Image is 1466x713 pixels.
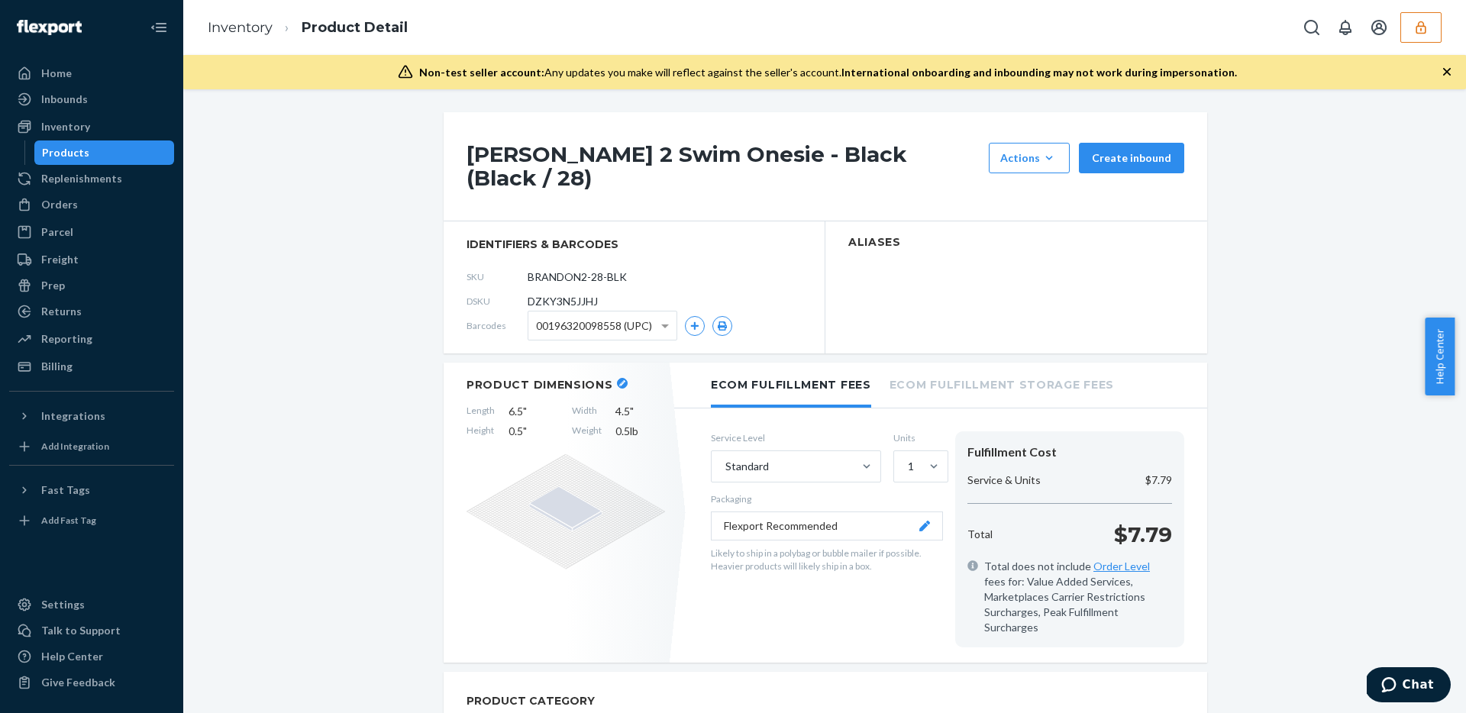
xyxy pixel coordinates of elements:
a: Freight [9,247,174,272]
span: 6.5 [509,404,558,419]
label: Service Level [711,431,881,444]
p: Likely to ship in a polybag or bubble mailer if possible. Heavier products will likely ship in a ... [711,547,943,573]
h2: Aliases [848,237,1184,248]
button: Give Feedback [9,670,174,695]
span: Total does not include fees for: Value Added Services, Marketplaces Carrier Restrictions Surcharg... [984,559,1172,635]
a: Prep [9,273,174,298]
span: " [523,405,527,418]
div: Standard [725,459,769,474]
p: Total [967,527,993,542]
span: DZKY3N5JJHJ [528,294,598,309]
h2: Product Dimensions [467,378,613,392]
input: 1 [906,459,908,474]
div: Inventory [41,119,90,134]
a: Returns [9,299,174,324]
div: Reporting [41,331,92,347]
span: Height [467,424,495,439]
a: Product Detail [302,19,408,36]
h1: [PERSON_NAME] 2 Swim Onesie - Black (Black / 28) [467,143,981,190]
span: Non-test seller account: [419,66,544,79]
a: Add Integration [9,434,174,459]
input: Standard [724,459,725,474]
a: Help Center [9,644,174,669]
div: Home [41,66,72,81]
ol: breadcrumbs [195,5,420,50]
a: Home [9,61,174,85]
div: Any updates you make will reflect against the seller's account. [419,65,1237,80]
a: Reporting [9,327,174,351]
li: Ecom Fulfillment Fees [711,363,871,408]
span: " [630,405,634,418]
button: Help Center [1425,318,1455,395]
p: Packaging [711,492,943,505]
div: Freight [41,252,79,267]
div: Talk to Support [41,623,121,638]
a: Products [34,140,175,165]
p: $7.79 [1145,473,1172,488]
a: Inventory [9,115,174,139]
button: Open notifications [1330,12,1361,43]
div: Settings [41,597,85,612]
span: DSKU [467,295,528,308]
div: Add Integration [41,440,109,453]
button: Close Navigation [144,12,174,43]
span: Barcodes [467,319,528,332]
a: Inventory [208,19,273,36]
button: Fast Tags [9,478,174,502]
a: Add Fast Tag [9,508,174,533]
div: 1 [908,459,914,474]
div: Products [42,145,89,160]
iframe: Opens a widget where you can chat to one of our agents [1367,667,1451,705]
span: 0.5 [509,424,558,439]
button: Open account menu [1364,12,1394,43]
span: " [523,424,527,437]
span: identifiers & barcodes [467,237,802,252]
span: Weight [572,424,602,439]
button: Actions [989,143,1070,173]
a: Replenishments [9,166,174,191]
div: Integrations [41,408,105,424]
span: 00196320098558 (UPC) [536,313,652,339]
button: Integrations [9,404,174,428]
div: Orders [41,197,78,212]
a: Inbounds [9,87,174,111]
div: Inbounds [41,92,88,107]
span: Width [572,404,602,419]
div: Give Feedback [41,675,115,690]
div: Actions [1000,150,1058,166]
a: Billing [9,354,174,379]
p: Service & Units [967,473,1041,488]
div: Help Center [41,649,103,664]
span: 0.5 lb [615,424,665,439]
a: Parcel [9,220,174,244]
div: Replenishments [41,171,122,186]
p: $7.79 [1114,519,1172,550]
div: Fulfillment Cost [967,444,1172,461]
span: International onboarding and inbounding may not work during impersonation. [841,66,1237,79]
div: Add Fast Tag [41,514,96,527]
a: Orders [9,192,174,217]
button: Create inbound [1079,143,1184,173]
span: Length [467,404,495,419]
img: Flexport logo [17,20,82,35]
div: Fast Tags [41,482,90,498]
button: Flexport Recommended [711,511,943,540]
button: Open Search Box [1296,12,1327,43]
span: SKU [467,270,528,283]
div: Parcel [41,224,73,240]
label: Units [893,431,943,444]
li: Ecom Fulfillment Storage Fees [890,363,1114,405]
a: Order Level [1093,560,1150,573]
div: Billing [41,359,73,374]
div: Returns [41,304,82,319]
div: Prep [41,278,65,293]
a: Settings [9,592,174,617]
button: Talk to Support [9,618,174,643]
span: 4.5 [615,404,665,419]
